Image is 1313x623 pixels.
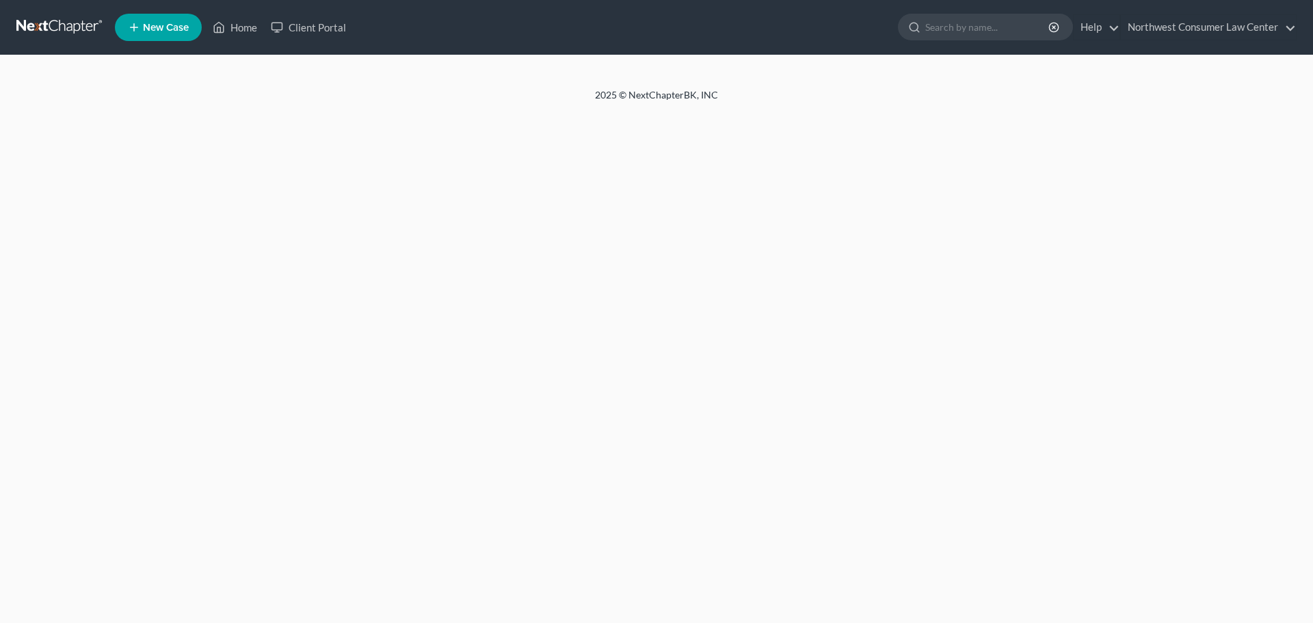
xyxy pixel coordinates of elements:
span: New Case [143,23,189,33]
a: Northwest Consumer Law Center [1121,15,1296,40]
a: Home [206,15,264,40]
input: Search by name... [925,14,1050,40]
div: 2025 © NextChapterBK, INC [267,88,1046,113]
a: Help [1074,15,1119,40]
a: Client Portal [264,15,353,40]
